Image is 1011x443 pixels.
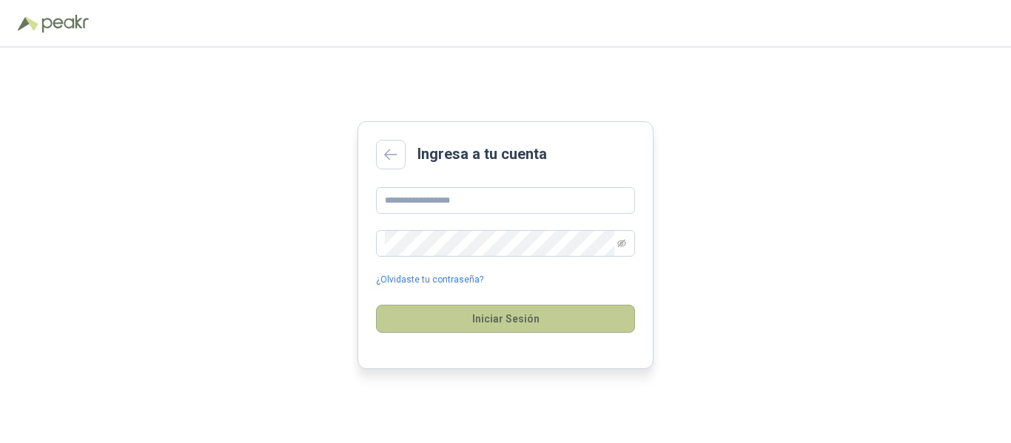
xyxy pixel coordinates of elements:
[417,143,547,166] h2: Ingresa a tu cuenta
[41,15,89,33] img: Peakr
[617,239,626,248] span: eye-invisible
[376,305,635,333] button: Iniciar Sesión
[376,273,483,287] a: ¿Olvidaste tu contraseña?
[18,16,38,31] img: Logo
